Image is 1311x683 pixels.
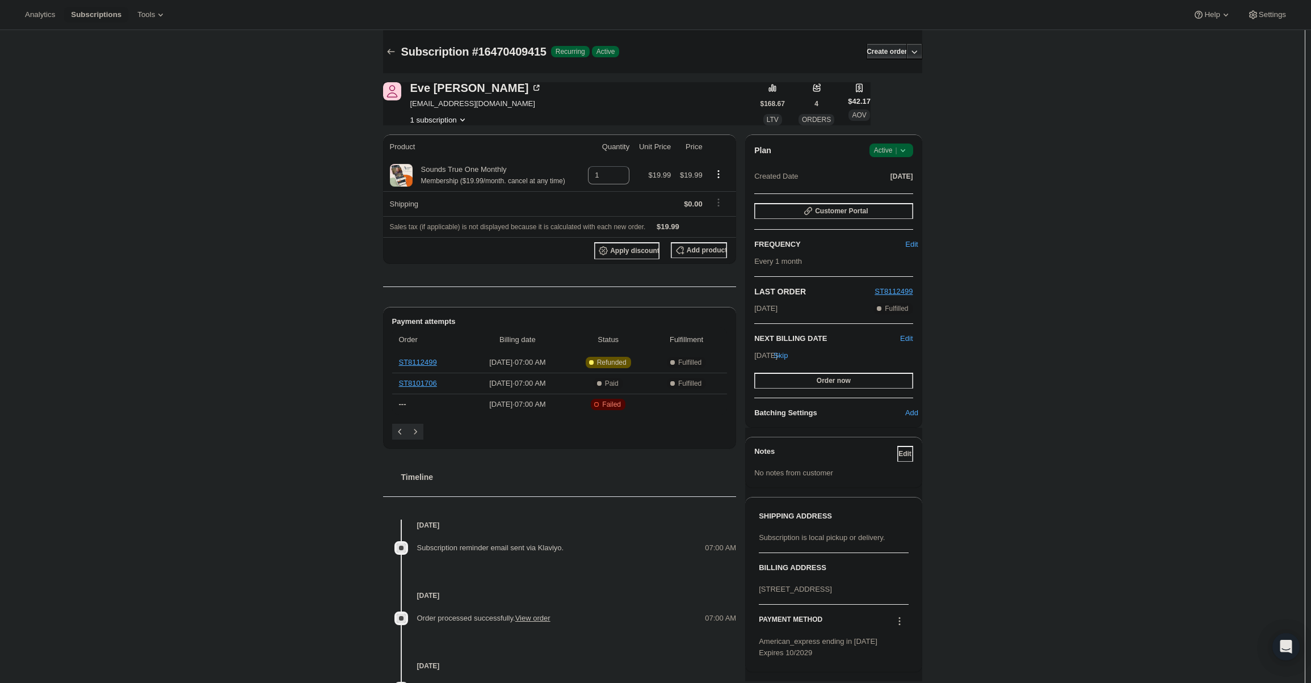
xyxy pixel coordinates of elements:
span: Subscription reminder email sent via Klaviyo. [417,543,564,552]
h3: BILLING ADDRESS [759,562,908,574]
span: Subscriptions [71,10,121,19]
span: Active [596,47,615,56]
span: Tools [137,10,155,19]
span: Created Date [754,171,798,182]
span: Apply discount [610,246,659,255]
span: $42.17 [848,96,871,107]
span: Failed [602,400,621,409]
span: [DATE] [754,303,778,314]
span: $168.67 [760,99,785,108]
h2: LAST ORDER [754,286,875,297]
button: Subscriptions [64,7,128,23]
button: 4 [809,96,825,112]
button: Help [1186,7,1238,23]
button: Create order [867,44,907,60]
h2: FREQUENCY [754,239,910,250]
span: LTV [767,116,779,124]
th: Price [674,134,705,159]
th: Unit Price [633,134,674,159]
span: Refunded [597,358,627,367]
span: Paid [605,379,619,388]
button: Customer Portal [754,203,913,219]
button: Settings [1241,7,1293,23]
button: Add product [671,242,727,258]
span: Create order [867,47,907,56]
button: $168.67 [760,96,785,112]
span: Edit [898,449,911,458]
h3: Notes [754,446,897,462]
span: Every 1 month [754,257,802,265]
a: View order [515,614,551,622]
button: Add [904,404,920,422]
span: Add product [687,246,727,255]
span: [STREET_ADDRESS] [759,585,832,593]
span: Status [570,334,646,345]
span: Edit [905,239,918,250]
h4: [DATE] [383,520,737,531]
span: $19.99 [649,171,671,179]
small: Membership ($19.99/month. cancel at any time) [421,177,565,185]
th: Product [383,134,582,159]
button: Product actions [709,168,728,180]
span: Add [905,407,918,419]
button: Apply discount [594,242,659,259]
span: 4 [814,99,818,108]
span: American_express ending in [DATE] Expires 10/2029 [759,637,877,657]
button: Edit [904,235,920,254]
span: Settings [1259,10,1286,19]
button: Edit [900,333,913,344]
span: ST8112499 [875,287,913,296]
span: Eve Wilson [383,82,401,100]
button: Shipping actions [709,196,728,209]
a: ST8112499 [399,358,437,366]
span: 07:00 AM [705,613,736,624]
span: [EMAIL_ADDRESS][DOMAIN_NAME] [410,98,543,109]
span: Fulfilled [678,379,701,388]
span: Subscription is local pickup or delivery. [759,533,885,542]
h2: NEXT BILLING DATE [754,333,900,344]
span: Analytics [25,10,55,19]
span: Order now [817,376,851,385]
span: Active [874,145,909,156]
h4: [DATE] [383,660,737,672]
span: [DATE] · 07:00 AM [471,357,564,368]
span: Recurring [556,47,585,56]
h2: Payment attempts [392,316,728,327]
button: Next [407,424,423,440]
button: Order now [754,373,913,389]
h2: Plan [754,145,771,156]
span: --- [399,400,406,408]
a: ST8101706 [399,379,437,387]
span: 07:00 AM [705,542,736,554]
h2: Timeline [401,471,737,483]
span: $19.99 [657,222,679,231]
div: Eve [PERSON_NAME] [410,82,543,94]
span: [DATE] · [754,351,782,360]
h3: SHIPPING ADDRESS [759,511,908,522]
nav: Pagination [392,424,728,440]
button: Tools [131,7,173,23]
button: Skip [773,347,789,365]
div: Sounds True One Monthly [413,164,565,187]
button: [DATE] [890,168,913,184]
button: ST8112499 [875,286,913,297]
span: ORDERS [802,116,831,124]
span: $0.00 [684,200,703,208]
span: Fulfillment [653,334,720,345]
h3: PAYMENT METHOD [759,615,822,630]
span: No notes from customer [754,469,833,477]
span: Order processed successfully. [417,614,551,622]
h6: Batching Settings [754,407,910,419]
span: | [895,146,897,155]
button: Analytics [18,7,62,23]
span: AOV [852,111,866,119]
span: Fulfilled [885,304,908,313]
th: Quantity [581,134,633,159]
div: Open Intercom Messenger [1272,633,1300,660]
span: Sales tax (if applicable) is not displayed because it is calculated with each new order. [390,223,646,231]
span: Subscription #16470409415 [401,45,547,58]
button: Edit [897,446,913,462]
span: [DATE] · 07:00 AM [471,399,564,410]
h4: [DATE] [383,590,737,601]
button: Product actions [410,114,468,125]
